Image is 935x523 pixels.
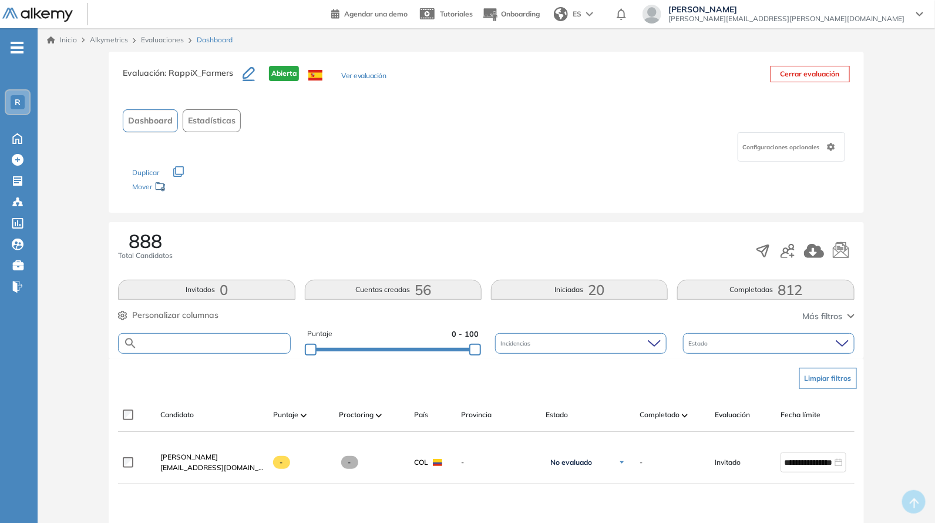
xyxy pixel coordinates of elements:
button: Onboarding [482,2,540,27]
span: Invitado [715,457,741,468]
a: Agendar una demo [331,6,408,20]
span: [PERSON_NAME] [160,452,218,461]
button: Cuentas creadas56 [305,280,482,300]
img: [missing "en.ARROW_ALT" translation] [682,414,688,417]
span: - [341,456,358,469]
img: Logo [2,8,73,22]
span: País [414,410,428,420]
span: Completado [640,410,680,420]
button: Ver evaluación [341,71,386,83]
span: Dashboard [128,115,173,127]
span: : RappiX_Farmers [164,68,233,78]
span: - [461,457,536,468]
button: Completadas812 [677,280,854,300]
span: 0 - 100 [452,328,479,340]
span: Fecha límite [781,410,820,420]
div: Configuraciones opcionales [738,132,845,162]
span: Duplicar [132,168,159,177]
button: Cerrar evaluación [771,66,850,82]
img: SEARCH_ALT [123,336,137,351]
span: Dashboard [197,35,233,45]
span: Incidencias [501,339,533,348]
span: Candidato [160,410,194,420]
button: Estadísticas [183,109,241,132]
button: Personalizar columnas [118,309,218,321]
span: ES [573,9,581,19]
span: Más filtros [803,310,843,323]
span: [PERSON_NAME][EMAIL_ADDRESS][PERSON_NAME][DOMAIN_NAME] [668,14,904,24]
div: Estado [683,333,855,354]
span: Agendar una demo [344,9,408,18]
span: Alkymetrics [90,35,128,44]
img: world [554,7,568,21]
div: Incidencias [495,333,667,354]
img: [missing "en.ARROW_ALT" translation] [376,414,382,417]
a: [PERSON_NAME] [160,452,264,462]
span: Abierta [269,66,299,81]
button: Limpiar filtros [799,368,857,389]
button: Iniciadas20 [491,280,668,300]
span: Estado [546,410,568,420]
span: Onboarding [501,9,540,18]
span: Configuraciones opcionales [743,143,822,152]
i: - [11,46,23,49]
span: 888 [129,232,162,250]
img: ESP [308,70,322,81]
span: Puntaje [307,328,332,340]
span: [PERSON_NAME] [668,5,904,14]
span: Provincia [461,410,492,420]
h3: Evaluación [123,66,243,90]
span: Evaluación [715,410,750,420]
span: Personalizar columnas [132,309,218,321]
span: Estadísticas [188,115,236,127]
span: COL [414,457,428,468]
span: Tutoriales [440,9,473,18]
img: [missing "en.ARROW_ALT" translation] [301,414,307,417]
a: Evaluaciones [141,35,184,44]
img: COL [433,459,442,466]
button: Invitados0 [118,280,295,300]
img: arrow [586,12,593,16]
button: Más filtros [803,310,855,323]
span: Estado [689,339,711,348]
span: [EMAIL_ADDRESS][DOMAIN_NAME] [160,462,264,473]
span: No evaluado [550,458,592,467]
img: Ícono de flecha [618,459,625,466]
a: Inicio [47,35,77,45]
span: Total Candidatos [118,250,173,261]
button: Dashboard [123,109,178,132]
span: Proctoring [339,410,374,420]
span: R [15,98,21,107]
span: - [640,457,643,468]
span: Puntaje [273,410,298,420]
div: Mover [132,177,250,199]
span: - [273,456,290,469]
